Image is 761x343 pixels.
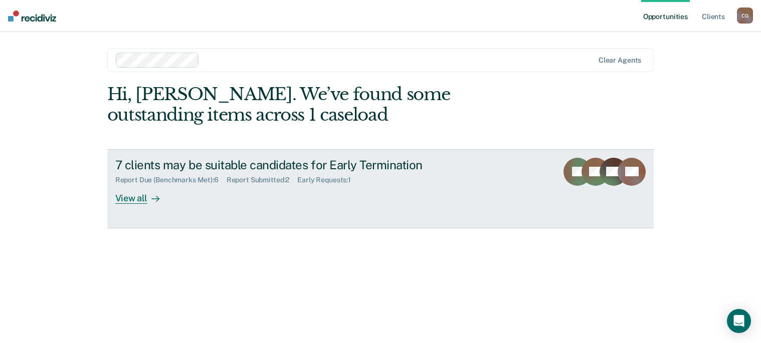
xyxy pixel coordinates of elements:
div: 7 clients may be suitable candidates for Early Termination [115,158,467,172]
div: View all [115,184,171,204]
div: C G [737,8,753,24]
div: Hi, [PERSON_NAME]. We’ve found some outstanding items across 1 caseload [107,84,544,125]
div: Clear agents [599,56,641,65]
div: Report Submitted : 2 [227,176,298,184]
div: Report Due (Benchmarks Met) : 6 [115,176,227,184]
div: Early Requests : 1 [297,176,359,184]
button: CG [737,8,753,24]
div: Open Intercom Messenger [727,309,751,333]
a: 7 clients may be suitable candidates for Early TerminationReport Due (Benchmarks Met):6Report Sub... [107,149,654,228]
img: Recidiviz [8,11,56,22]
